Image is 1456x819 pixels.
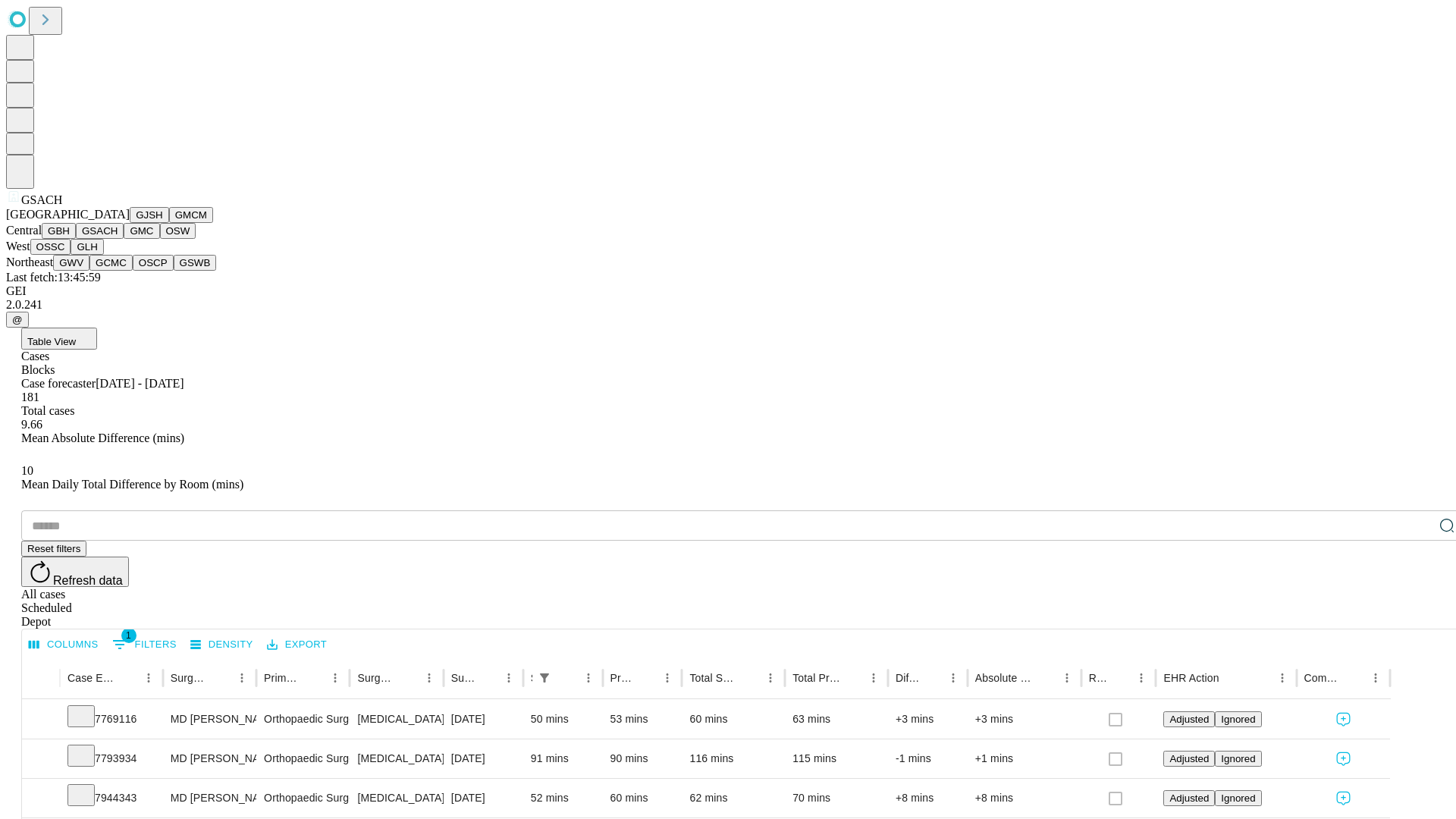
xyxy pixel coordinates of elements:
[975,672,1034,684] div: Absolute Difference
[477,667,498,689] button: Sort
[534,667,555,689] div: 1 active filter
[171,779,249,817] div: MD [PERSON_NAME]
[610,700,675,739] div: 53 mins
[792,779,880,817] div: 70 mins
[1221,792,1255,804] span: Ignored
[53,255,89,271] button: GWV
[231,667,253,689] button: Menu
[25,633,102,657] button: Select columns
[498,667,519,689] button: Menu
[138,667,159,689] button: Menu
[531,779,595,817] div: 52 mins
[1089,672,1109,684] div: Resolved in EHR
[1365,667,1386,689] button: Menu
[578,667,599,689] button: Menu
[739,667,760,689] button: Sort
[1272,667,1293,689] button: Menu
[89,255,133,271] button: GCMC
[21,328,97,350] button: Table View
[1163,711,1215,727] button: Adjusted
[67,739,155,778] div: 7793934
[21,418,42,431] span: 9.66
[451,739,516,778] div: [DATE]
[6,256,53,268] span: Northeast
[896,672,920,684] div: Difference
[6,271,101,284] span: Last fetch: 13:45:59
[357,739,435,778] div: [MEDICAL_DATA] [MEDICAL_DATA]
[6,284,1450,298] div: GEI
[108,632,180,657] button: Show filters
[610,779,675,817] div: 60 mins
[531,672,532,684] div: Scheduled In Room Duration
[1304,672,1342,684] div: Comments
[171,700,249,739] div: MD [PERSON_NAME]
[1215,751,1261,767] button: Ignored
[451,700,516,739] div: [DATE]
[792,739,880,778] div: 115 mins
[264,779,342,817] div: Orthopaedic Surgery
[21,464,33,477] span: 10
[6,240,30,253] span: West
[263,633,331,657] button: Export
[30,786,52,812] button: Expand
[1169,753,1209,764] span: Adjusted
[689,739,777,778] div: 116 mins
[21,541,86,557] button: Reset filters
[975,739,1074,778] div: +1 mins
[325,667,346,689] button: Menu
[6,208,130,221] span: [GEOGRAPHIC_DATA]
[689,672,737,684] div: Total Scheduled Duration
[610,672,635,684] div: Predicted In Room Duration
[6,298,1450,312] div: 2.0.241
[53,574,123,587] span: Refresh data
[171,672,209,684] div: Surgeon Name
[1169,714,1209,725] span: Adjusted
[6,224,42,237] span: Central
[760,667,781,689] button: Menu
[451,779,516,817] div: [DATE]
[635,667,657,689] button: Sort
[792,672,840,684] div: Total Predicted Duration
[264,739,342,778] div: Orthopaedic Surgery
[896,779,960,817] div: +8 mins
[975,700,1074,739] div: +3 mins
[67,779,155,817] div: 7944343
[451,672,475,684] div: Surgery Date
[557,667,578,689] button: Sort
[42,223,76,239] button: GBH
[21,377,96,390] span: Case forecaster
[1221,667,1242,689] button: Sort
[1163,672,1219,684] div: EHR Action
[1215,711,1261,727] button: Ignored
[531,739,595,778] div: 91 mins
[124,223,159,239] button: GMC
[610,739,675,778] div: 90 mins
[76,223,124,239] button: GSACH
[210,667,231,689] button: Sort
[1056,667,1078,689] button: Menu
[71,239,103,255] button: GLH
[21,478,243,491] span: Mean Daily Total Difference by Room (mins)
[21,193,62,206] span: GSACH
[133,255,174,271] button: OSCP
[689,700,777,739] div: 60 mins
[121,628,136,643] span: 1
[264,700,342,739] div: Orthopaedic Surgery
[863,667,884,689] button: Menu
[357,700,435,739] div: [MEDICAL_DATA] MEDIAL OR LATERAL MENISCECTOMY
[657,667,678,689] button: Menu
[160,223,196,239] button: OSW
[117,667,138,689] button: Sort
[12,314,23,325] span: @
[896,739,960,778] div: -1 mins
[303,667,325,689] button: Sort
[975,779,1074,817] div: +8 mins
[397,667,419,689] button: Sort
[1131,667,1152,689] button: Menu
[30,746,52,773] button: Expand
[21,557,129,587] button: Refresh data
[419,667,440,689] button: Menu
[357,672,395,684] div: Surgery Name
[27,336,76,347] span: Table View
[264,672,302,684] div: Primary Service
